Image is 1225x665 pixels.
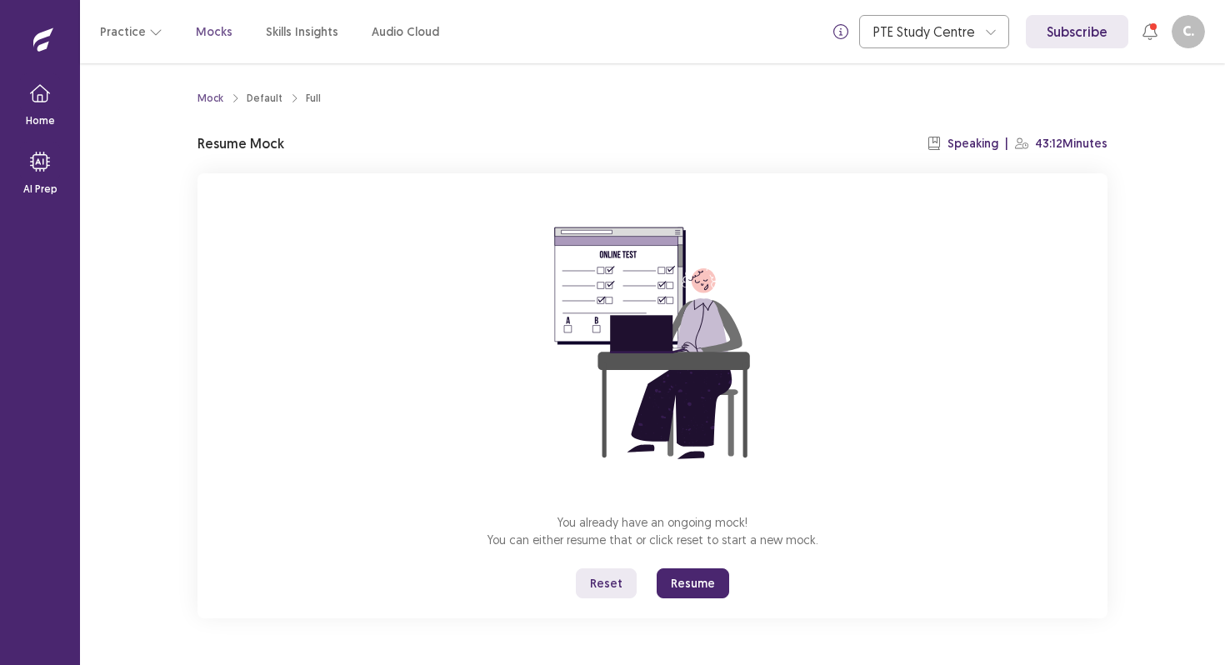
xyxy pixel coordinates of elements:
a: Mock [197,91,223,106]
button: Practice [100,17,162,47]
nav: breadcrumb [197,91,321,106]
p: AI Prep [23,182,57,197]
p: Resume Mock [197,133,284,153]
button: C. [1172,15,1205,48]
button: info [826,17,856,47]
a: Audio Cloud [372,23,439,41]
p: Home [26,113,55,128]
p: You already have an ongoing mock! You can either resume that or click reset to start a new mock. [487,513,818,548]
div: PTE Study Centre [873,16,977,47]
a: Skills Insights [266,23,338,41]
div: Full [306,91,321,106]
button: Reset [576,568,637,598]
a: Subscribe [1026,15,1128,48]
button: Resume [657,568,729,598]
p: | [1005,135,1008,152]
p: Speaking [947,135,998,152]
img: attend-mock [502,193,802,493]
div: Default [247,91,282,106]
a: Mocks [196,23,232,41]
p: 43:12 Minutes [1035,135,1107,152]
